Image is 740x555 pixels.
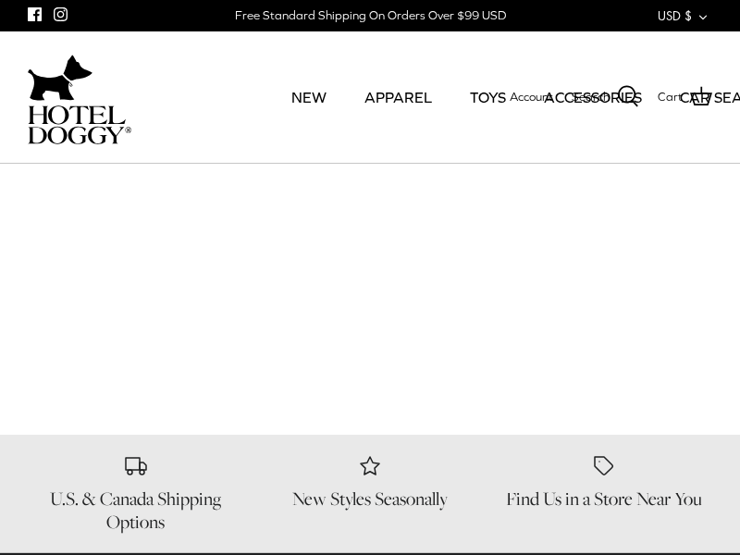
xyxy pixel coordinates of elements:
[28,105,131,144] img: hoteldoggycom
[235,7,506,24] div: Free Standard Shipping On Orders Over $99 USD
[28,7,42,21] a: Facebook
[527,66,659,129] a: ACCESSORIES
[348,66,449,129] a: APPAREL
[453,66,523,129] a: TOYS
[497,453,712,511] a: Find Us in a Store Near You
[275,66,343,129] a: NEW
[262,487,477,511] h6: New Styles Seasonally
[497,487,712,511] h6: Find Us in a Store Near You
[28,50,131,144] a: hoteldoggycom
[28,453,243,534] a: U.S. & Canada Shipping Options
[28,487,243,534] h6: U.S. & Canada Shipping Options
[275,66,460,129] div: Primary navigation
[54,7,68,21] a: Instagram
[235,2,506,30] a: Free Standard Shipping On Orders Over $99 USD
[28,50,92,105] img: dog-icon.svg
